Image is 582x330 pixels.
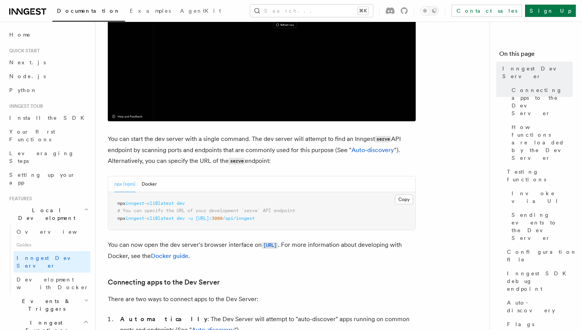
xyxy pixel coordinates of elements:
button: Docker [142,176,157,192]
span: # You can specify the URL of your development `serve` API endpoint [117,208,295,213]
a: Auto-discovery [504,296,573,317]
a: Connecting apps to the Dev Server [508,83,573,120]
a: Inngest Dev Server [499,62,573,83]
a: Leveraging Steps [6,146,90,168]
a: [URL] [262,241,278,248]
a: Auto-discovery [351,146,394,154]
span: Leveraging Steps [9,150,74,164]
span: Examples [130,8,171,14]
span: Setting up your app [9,172,75,186]
span: inngest-cli@latest [125,216,174,221]
a: How functions are loaded by the Dev Server [508,120,573,165]
a: Your first Functions [6,125,90,146]
span: Documentation [57,8,120,14]
a: Development with Docker [13,273,90,294]
a: Install the SDK [6,111,90,125]
code: [URL] [262,242,278,249]
a: Next.js [6,55,90,69]
a: Docker guide [151,252,188,260]
span: Testing functions [507,168,573,183]
h4: On this page [499,49,573,62]
a: Testing functions [504,165,573,186]
span: Auto-discovery [507,299,573,314]
span: inngest-cli@latest [125,201,174,206]
span: Python [9,87,37,93]
span: -u [187,216,193,221]
a: Documentation [52,2,125,22]
p: You can start the dev server with a single command. The dev server will attempt to find an Innges... [108,134,416,167]
button: Local Development [6,203,90,225]
a: Python [6,83,90,97]
span: AgentKit [180,8,221,14]
button: Toggle dark mode [420,6,439,15]
span: Inngest Dev Server [17,255,82,269]
button: Events & Triggers [6,294,90,316]
button: Copy [395,194,413,204]
span: npx [117,216,125,221]
kbd: ⌘K [358,7,368,15]
a: Overview [13,225,90,239]
span: Development with Docker [17,276,89,290]
button: npx (npm) [114,176,135,192]
a: Connecting apps to the Dev Server [108,277,220,288]
a: Setting up your app [6,168,90,189]
span: Guides [13,239,90,251]
a: AgentKit [176,2,226,21]
p: You can now open the dev server's browser interface on . For more information about developing wi... [108,240,416,261]
div: Local Development [6,225,90,294]
span: dev [177,201,185,206]
span: Home [9,31,31,39]
span: npx [117,201,125,206]
span: Connecting apps to the Dev Server [512,86,573,117]
span: Overview [17,229,96,235]
span: Install the SDK [9,115,89,121]
span: Quick start [6,48,40,54]
span: 3000 [212,216,222,221]
code: serve [375,136,391,142]
span: Features [6,196,32,202]
span: Events & Triggers [6,297,84,313]
span: Inngest tour [6,103,43,109]
a: Node.js [6,69,90,83]
span: Flags [507,320,534,328]
a: Sign Up [525,5,576,17]
span: /api/inngest [222,216,255,221]
span: [URL]: [196,216,212,221]
span: Configuration file [507,248,577,263]
span: Local Development [6,206,84,222]
a: Configuration file [504,245,573,266]
strong: Automatically [120,315,207,323]
span: Node.js [9,73,46,79]
button: Search...⌘K [250,5,373,17]
a: Inngest SDK debug endpoint [504,266,573,296]
span: Invoke via UI [512,189,573,205]
a: Contact sales [452,5,522,17]
a: Inngest Dev Server [13,251,90,273]
span: Inngest SDK debug endpoint [507,270,573,293]
span: Next.js [9,59,46,65]
a: Examples [125,2,176,21]
a: Home [6,28,90,42]
a: Invoke via UI [508,186,573,208]
span: Sending events to the Dev Server [512,211,573,242]
p: There are two ways to connect apps to the Dev Server: [108,294,416,305]
span: How functions are loaded by the Dev Server [512,123,573,162]
span: Your first Functions [9,129,55,142]
code: serve [229,158,245,164]
span: Inngest Dev Server [502,65,573,80]
span: dev [177,216,185,221]
a: Sending events to the Dev Server [508,208,573,245]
